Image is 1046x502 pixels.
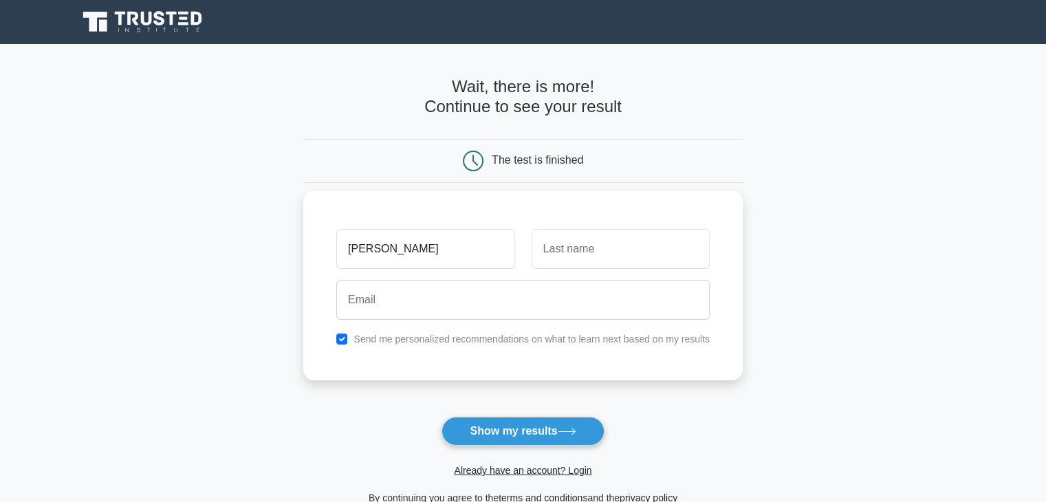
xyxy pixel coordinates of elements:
[336,229,514,269] input: First name
[336,280,710,320] input: Email
[303,77,743,117] h4: Wait, there is more! Continue to see your result
[492,154,583,166] div: The test is finished
[454,465,591,476] a: Already have an account? Login
[442,417,604,446] button: Show my results
[353,334,710,345] label: Send me personalized recommendations on what to learn next based on my results
[532,229,710,269] input: Last name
